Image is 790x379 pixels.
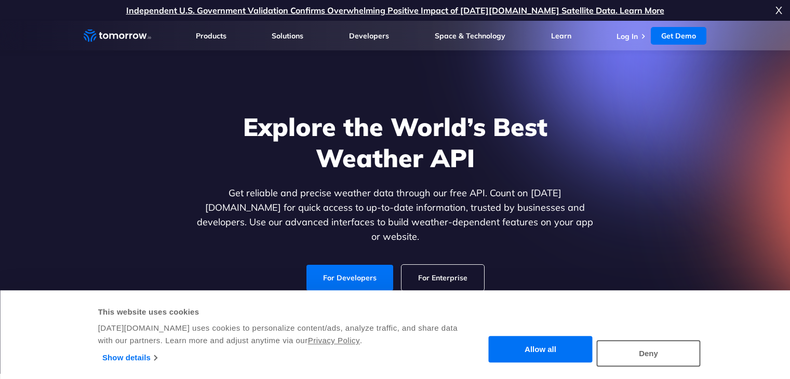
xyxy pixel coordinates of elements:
a: Home link [84,28,151,44]
div: [DATE][DOMAIN_NAME] uses cookies to personalize content/ads, analyze traffic, and share data with... [98,322,459,347]
a: Learn [551,31,571,40]
a: Independent U.S. Government Validation Confirms Overwhelming Positive Impact of [DATE][DOMAIN_NAM... [126,5,664,16]
a: For Enterprise [401,265,484,291]
button: Deny [597,340,701,367]
a: Developers [349,31,389,40]
p: Get reliable and precise weather data through our free API. Count on [DATE][DOMAIN_NAME] for quic... [195,186,596,244]
button: Allow all [489,336,593,363]
a: For Developers [306,265,393,291]
a: Log In [617,32,638,41]
a: Space & Technology [435,31,505,40]
a: Get Demo [651,27,706,45]
a: Products [196,31,226,40]
div: This website uses cookies [98,306,459,318]
a: Privacy Policy [308,336,360,345]
a: Show details [102,350,157,366]
a: Solutions [272,31,303,40]
h1: Explore the World’s Best Weather API [195,111,596,173]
